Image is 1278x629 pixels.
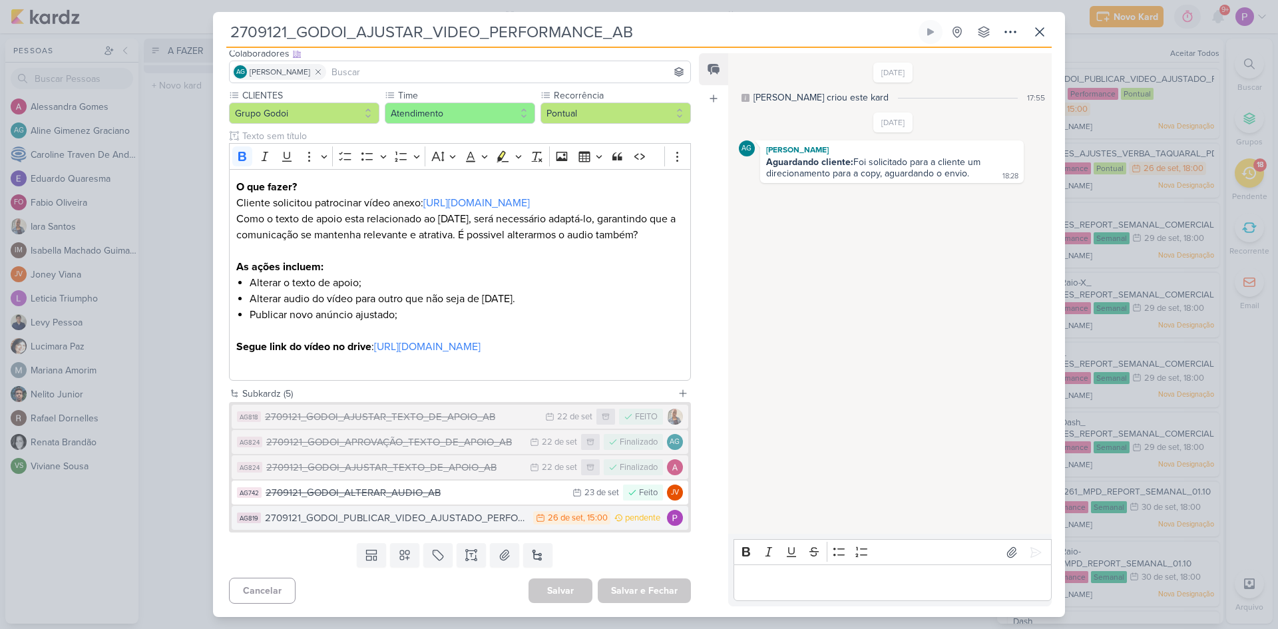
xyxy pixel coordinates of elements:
div: AG824 [237,462,262,473]
div: Finalizado [620,461,658,475]
div: AG818 [237,411,261,422]
div: 22 de set [557,413,592,421]
div: 23 de set [584,489,619,497]
button: AG824 2709121_GODOI_AJUSTAR_TEXTO_DE_APOIO_AB 22 de set Finalizado [232,455,688,479]
div: [PERSON_NAME] criou este kard [753,91,889,105]
a: [URL][DOMAIN_NAME] [374,340,481,353]
div: FEITO [635,411,658,424]
button: AG818 2709121_GODOI_AJUSTAR_TEXTO_DE_APOIO_AB 22 de set FEITO [232,405,688,429]
div: Aline Gimenez Graciano [667,434,683,450]
p: Cliente solicitou patrocinar vídeo anexo: [236,179,684,211]
button: Cancelar [229,578,296,604]
div: Editor toolbar [229,143,691,169]
p: : [236,339,684,355]
div: 22 de set [542,438,577,447]
label: CLIENTES [241,89,379,103]
input: Texto sem título [240,129,691,143]
div: 2709121_GODOI_PUBLICAR_VIDEO_AJUSTADO_PERFORMANCE_AB [265,511,527,526]
div: Finalizado [620,436,658,449]
strong: Segue link do vídeo no drive [236,340,371,353]
div: 18:28 [1002,171,1018,182]
button: AG824 2709121_GODOI_APROVAÇÃO_TEXTO_DE_APOIO_AB 22 de set Finalizado AG [232,430,688,454]
div: Ligar relógio [925,27,936,37]
div: 2709121_GODOI_AJUSTAR_TEXTO_DE_APOIO_AB [265,409,538,425]
strong: Aguardando cliente: [766,156,853,168]
li: Publicar novo anúncio ajustado; [250,307,684,323]
img: Alessandra Gomes [667,459,683,475]
div: 17:55 [1027,92,1045,104]
div: Subkardz (5) [242,387,672,401]
div: Aline Gimenez Graciano [739,140,755,156]
input: Buscar [329,64,688,80]
div: Foi solicitado para a cliente um direcionamento para a copy, aguardando o envio. [766,156,983,179]
p: Como o texto de apoio esta relacionado ao [DATE], será necessário adaptá-lo, garantindo que a com... [236,211,684,259]
div: AG824 [237,437,262,447]
div: AG742 [237,487,262,498]
div: Joney Viana [667,485,683,501]
div: Editor editing area: main [229,169,691,381]
div: [PERSON_NAME] [763,143,1021,156]
p: JV [671,489,679,497]
div: Editor toolbar [734,539,1052,565]
button: AG819 2709121_GODOI_PUBLICAR_VIDEO_AJUSTADO_PERFORMANCE_AB 26 de set , 15:00 pendente [232,506,688,530]
img: Iara Santos [667,409,683,425]
div: Feito [639,487,658,500]
div: AG819 [237,513,261,523]
img: Distribuição Time Estratégico [667,510,683,526]
div: Aline Gimenez Graciano [234,65,247,79]
button: Atendimento [385,103,535,124]
div: 22 de set [542,463,577,472]
li: Alterar audio do vídeo para outro que não seja de [DATE]. [250,291,684,307]
p: AG [670,439,680,446]
p: AG [236,69,245,76]
a: [URL][DOMAIN_NAME] [423,196,530,210]
div: 2709121_GODOI_ALTERAR_AUDIO_AB [266,485,566,501]
p: AG [742,145,751,152]
button: AG742 2709121_GODOI_ALTERAR_AUDIO_AB 23 de set Feito JV [232,481,688,505]
li: Alterar o texto de apoio; [250,275,684,291]
button: Grupo Godoi [229,103,379,124]
label: Time [397,89,535,103]
div: 2709121_GODOI_AJUSTAR_TEXTO_DE_APOIO_AB [266,460,523,475]
input: Kard Sem Título [226,20,916,44]
div: Colaboradores [229,47,691,61]
strong: O que fazer? [236,180,297,194]
div: Editor editing area: main [734,564,1052,601]
div: 2709121_GODOI_APROVAÇÃO_TEXTO_DE_APOIO_AB [266,435,523,450]
label: Recorrência [552,89,691,103]
strong: As ações incluem: [236,260,323,274]
button: Pontual [540,103,691,124]
div: , 15:00 [583,514,608,523]
span: [PERSON_NAME] [250,66,310,78]
div: 26 de set [548,514,583,523]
